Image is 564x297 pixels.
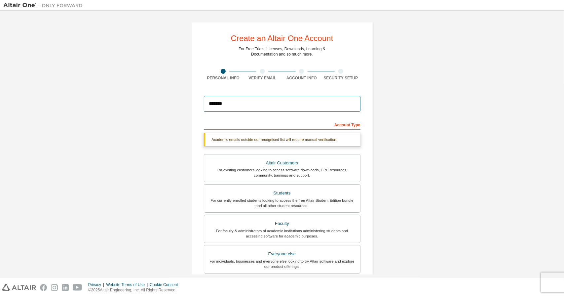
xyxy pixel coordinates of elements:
div: Account Type [204,119,360,130]
div: Faculty [208,219,356,228]
div: Students [208,189,356,198]
div: Academic emails outside our recognised list will require manual verification. [204,133,360,146]
img: linkedin.svg [62,284,69,291]
div: Verify Email [243,75,282,81]
div: Everyone else [208,249,356,259]
div: For Free Trials, Licenses, Downloads, Learning & Documentation and so much more. [239,46,325,57]
div: Account Info [282,75,321,81]
div: Website Terms of Use [106,282,150,287]
div: Personal Info [204,75,243,81]
div: For existing customers looking to access software downloads, HPC resources, community, trainings ... [208,167,356,178]
img: altair_logo.svg [2,284,36,291]
img: youtube.svg [73,284,82,291]
img: facebook.svg [40,284,47,291]
div: Altair Customers [208,158,356,168]
div: For faculty & administrators of academic institutions administering students and accessing softwa... [208,228,356,239]
div: Privacy [88,282,106,287]
div: Create an Altair One Account [231,34,333,42]
p: © 2025 Altair Engineering, Inc. All Rights Reserved. [88,287,182,293]
div: Security Setup [321,75,360,81]
img: Altair One [3,2,86,9]
div: Cookie Consent [150,282,182,287]
img: instagram.svg [51,284,58,291]
div: For currently enrolled students looking to access the free Altair Student Edition bundle and all ... [208,198,356,208]
div: For individuals, businesses and everyone else looking to try Altair software and explore our prod... [208,259,356,269]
